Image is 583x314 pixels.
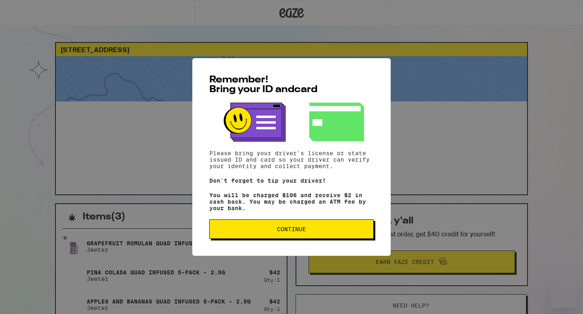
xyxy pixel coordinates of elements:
span: Continue [277,226,306,232]
p: Please bring your driver's license or state issued ID and card so your driver can verify your ide... [209,150,374,169]
iframe: Button to launch messaging window [551,282,577,308]
p: You will be charged $106 and receive $2 in cash back. You may be charged an ATM fee by your bank. [209,192,374,211]
span: Remember! Bring your ID and card [209,75,317,95]
button: Continue [209,219,374,239]
p: Don't forget to tip your driver! [209,177,374,184]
